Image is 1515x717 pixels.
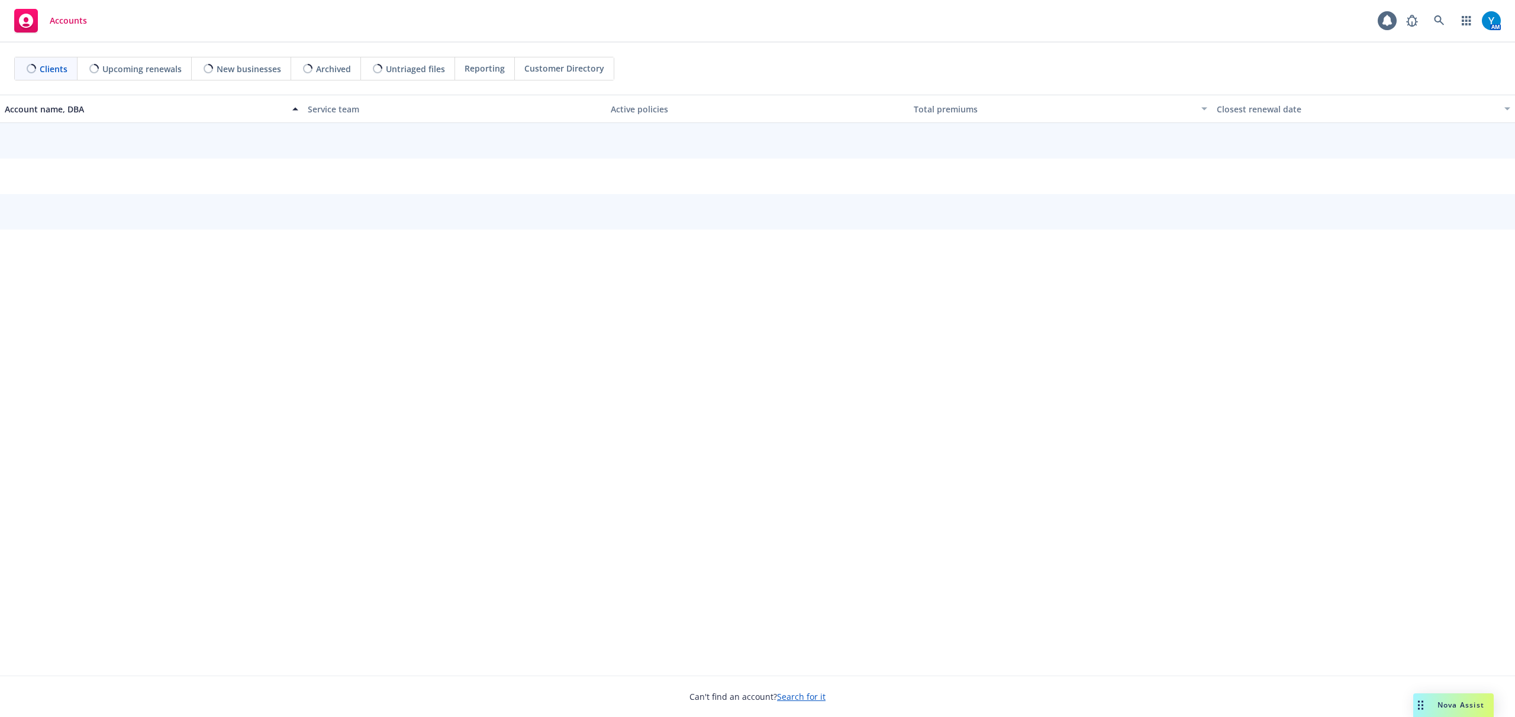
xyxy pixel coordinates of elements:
a: Accounts [9,4,92,37]
a: Report a Bug [1400,9,1424,33]
button: Total premiums [909,95,1212,123]
span: Customer Directory [524,62,604,75]
div: Active policies [611,103,904,115]
span: Accounts [50,16,87,25]
span: Untriaged files [386,63,445,75]
a: Switch app [1455,9,1478,33]
span: Archived [316,63,351,75]
div: Service team [308,103,601,115]
div: Drag to move [1413,693,1428,717]
span: Upcoming renewals [102,63,182,75]
span: Clients [40,63,67,75]
span: Can't find an account? [689,690,826,703]
span: Reporting [465,62,505,75]
div: Total premiums [914,103,1194,115]
button: Nova Assist [1413,693,1494,717]
div: Closest renewal date [1217,103,1497,115]
button: Active policies [606,95,909,123]
a: Search for it [777,691,826,702]
img: photo [1482,11,1501,30]
a: Search [1427,9,1451,33]
span: Nova Assist [1437,700,1484,710]
button: Service team [303,95,606,123]
div: Account name, DBA [5,103,285,115]
span: New businesses [217,63,281,75]
button: Closest renewal date [1212,95,1515,123]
